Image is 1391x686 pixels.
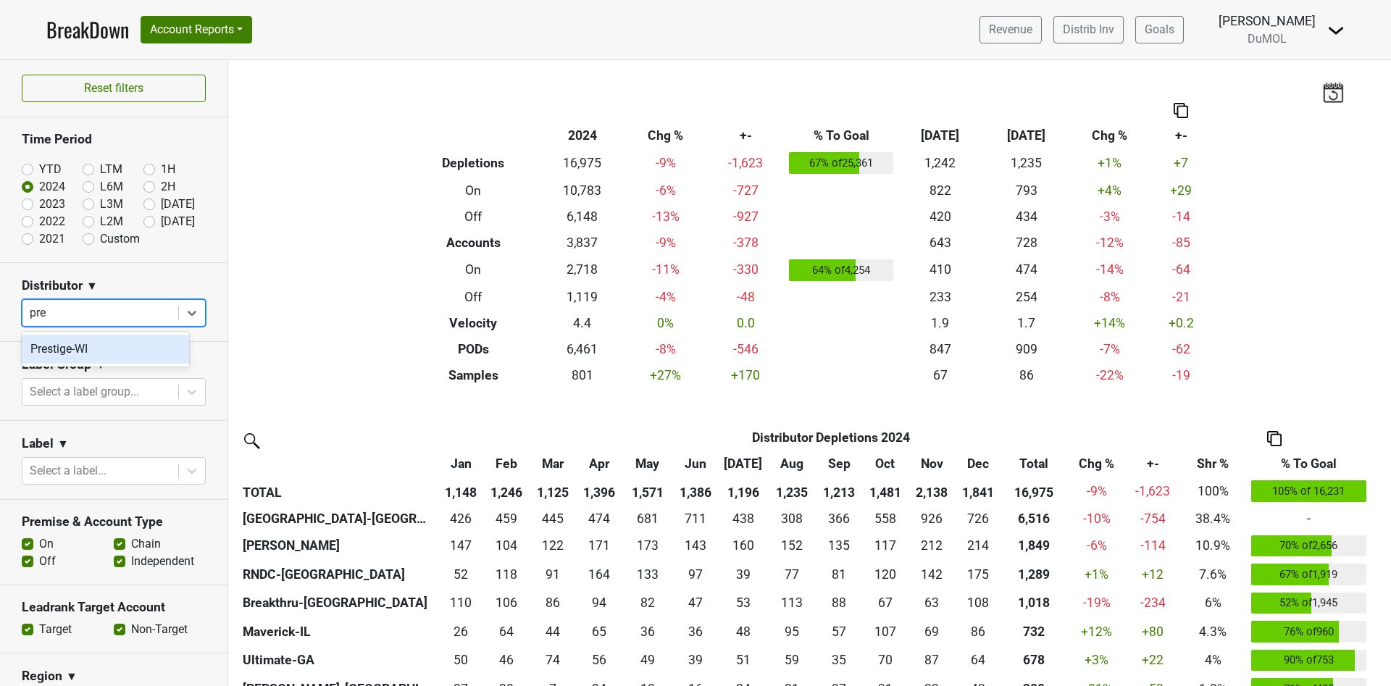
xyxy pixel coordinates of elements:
[22,132,206,147] h3: Time Period
[577,477,622,506] th: 1,396
[100,161,122,178] label: LTM
[816,617,862,646] td: 56.501
[911,565,952,584] div: 142
[956,560,1001,589] td: 174.8
[768,589,816,618] td: 113.166
[239,506,438,532] th: [GEOGRAPHIC_DATA]-[GEOGRAPHIC_DATA]
[487,509,525,528] div: 459
[983,310,1069,336] td: 1.7
[1327,22,1345,39] img: Dropdown Menu
[1179,617,1248,646] td: 4.3%
[1150,177,1212,204] td: +29
[161,196,195,213] label: [DATE]
[484,477,530,506] th: 1,246
[676,565,714,584] div: 97
[816,532,862,561] td: 135
[438,451,484,477] th: Jan: activate to sort column ascending
[897,230,983,256] td: 643
[908,560,956,589] td: 142.1
[908,617,956,646] td: 69.167
[1001,617,1066,646] th: 731.500
[131,553,194,570] label: Independent
[22,514,206,530] h3: Premise & Account Type
[1127,451,1179,477] th: +-: activate to sort column ascending
[897,149,983,177] td: 1,242
[908,532,956,561] td: 212.333
[1179,477,1248,506] td: 100%
[530,617,577,646] td: 43.5
[908,451,956,477] th: Nov: activate to sort column ascending
[141,16,252,43] button: Account Reports
[408,284,540,310] th: Off
[897,284,983,310] td: 233
[1174,103,1188,118] img: Copy to clipboard
[983,336,1069,362] td: 909
[959,509,998,528] div: 726
[408,230,540,256] th: Accounts
[39,230,65,248] label: 2021
[1150,149,1212,177] td: +7
[672,617,718,646] td: 35.5
[1150,122,1212,149] th: +-
[897,310,983,336] td: 1.9
[911,509,952,528] div: 926
[706,177,786,204] td: -727
[959,565,998,584] div: 175
[672,532,718,561] td: 142.501
[1179,451,1248,477] th: Shr %: activate to sort column ascending
[1053,16,1124,43] a: Distrib Inv
[622,560,673,589] td: 133.4
[539,284,625,310] td: 1,119
[866,565,904,584] div: 120
[706,336,786,362] td: -546
[819,565,859,584] div: 81
[956,617,1001,646] td: 85.833
[956,477,1001,506] th: 1,841
[676,536,714,555] div: 143
[86,277,98,295] span: ▼
[772,509,813,528] div: 308
[718,506,768,532] td: 437.5
[239,428,262,451] img: filter
[819,536,859,555] div: 135
[438,506,484,532] td: 425.8
[1069,177,1150,204] td: +4 %
[1179,560,1248,589] td: 7.6%
[1150,230,1212,256] td: -85
[539,336,625,362] td: 6,461
[819,593,859,612] div: 88
[1066,451,1127,477] th: Chg %: activate to sort column ascending
[1130,536,1175,555] div: -114
[438,532,484,561] td: 146.665
[408,336,540,362] th: PODs
[816,506,862,532] td: 366
[1066,560,1127,589] td: +1 %
[676,593,714,612] div: 47
[626,509,669,528] div: 681
[441,565,480,584] div: 52
[1135,484,1170,498] span: -1,623
[580,509,619,528] div: 474
[622,532,673,561] td: 173.251
[532,622,573,641] div: 44
[862,617,908,646] td: 106.999
[1005,509,1064,528] div: 6,516
[816,451,862,477] th: Sep: activate to sort column ascending
[983,122,1069,149] th: [DATE]
[239,477,438,506] th: TOTAL
[484,617,530,646] td: 63.667
[1069,310,1150,336] td: +14 %
[580,593,619,612] div: 94
[580,536,619,555] div: 171
[239,589,438,618] th: Breakthru-[GEOGRAPHIC_DATA]
[672,451,718,477] th: Jun: activate to sort column ascending
[1150,284,1212,310] td: -21
[1069,362,1150,388] td: -22 %
[722,565,764,584] div: 39
[626,565,669,584] div: 133
[100,196,123,213] label: L3M
[438,477,484,506] th: 1,148
[22,436,54,451] h3: Label
[66,668,78,685] span: ▼
[911,536,952,555] div: 212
